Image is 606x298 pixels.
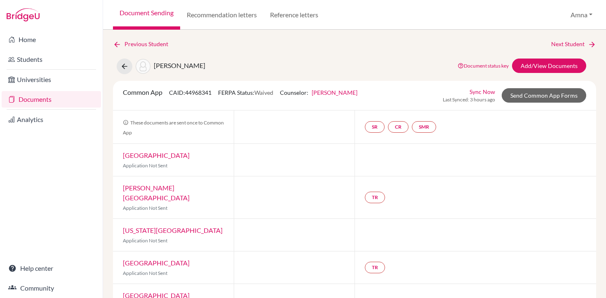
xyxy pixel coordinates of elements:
span: Counselor: [280,89,357,96]
a: [GEOGRAPHIC_DATA] [123,259,190,267]
a: [PERSON_NAME] [312,89,357,96]
span: CAID: 44968341 [169,89,211,96]
a: Next Student [551,40,596,49]
a: [GEOGRAPHIC_DATA] [123,151,190,159]
span: Application Not Sent [123,270,167,276]
span: Application Not Sent [123,162,167,169]
a: Sync Now [470,87,495,96]
span: Last Synced: 3 hours ago [443,96,495,103]
span: FERPA Status: [218,89,273,96]
a: Send Common App Forms [502,88,586,103]
a: Add/View Documents [512,59,586,73]
button: Amna [567,7,596,23]
a: TR [365,262,385,273]
a: Documents [2,91,101,108]
span: [PERSON_NAME] [154,61,205,69]
a: [PERSON_NAME][GEOGRAPHIC_DATA] [123,184,190,202]
img: Bridge-U [7,8,40,21]
a: SMR [412,121,436,133]
a: Universities [2,71,101,88]
span: Application Not Sent [123,205,167,211]
a: Analytics [2,111,101,128]
a: Community [2,280,101,296]
span: These documents are sent once to Common App [123,120,224,136]
a: SR [365,121,385,133]
span: Application Not Sent [123,237,167,244]
a: Previous Student [113,40,175,49]
a: CR [388,121,409,133]
a: Students [2,51,101,68]
span: Common App [123,88,162,96]
a: Help center [2,260,101,277]
a: Home [2,31,101,48]
a: TR [365,192,385,203]
a: Document status key [458,63,509,69]
a: [US_STATE][GEOGRAPHIC_DATA] [123,226,223,234]
span: Waived [254,89,273,96]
